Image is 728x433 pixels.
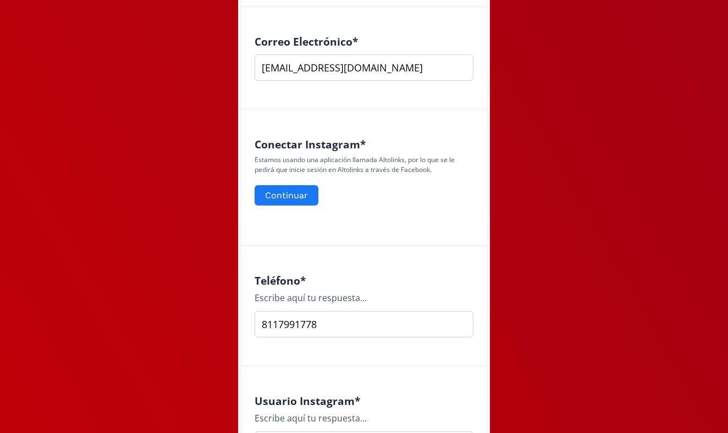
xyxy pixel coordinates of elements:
[255,138,473,151] h4: Conectar Instagram *
[255,412,473,425] div: Escribe aquí tu respuesta...
[255,185,318,206] button: Continuar
[255,311,473,337] input: Type your answer here...
[255,155,473,175] p: Estamos usando una aplicación llamada Altolinks, por lo que se le pedirá que inicie sesión en Alt...
[255,291,473,304] div: Escribe aquí tu respuesta...
[255,35,473,48] h4: Correo Electrónico *
[255,274,473,287] h4: Teléfono *
[255,54,473,81] input: nombre@ejemplo.com
[255,395,473,407] h4: Usuario Instagram *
